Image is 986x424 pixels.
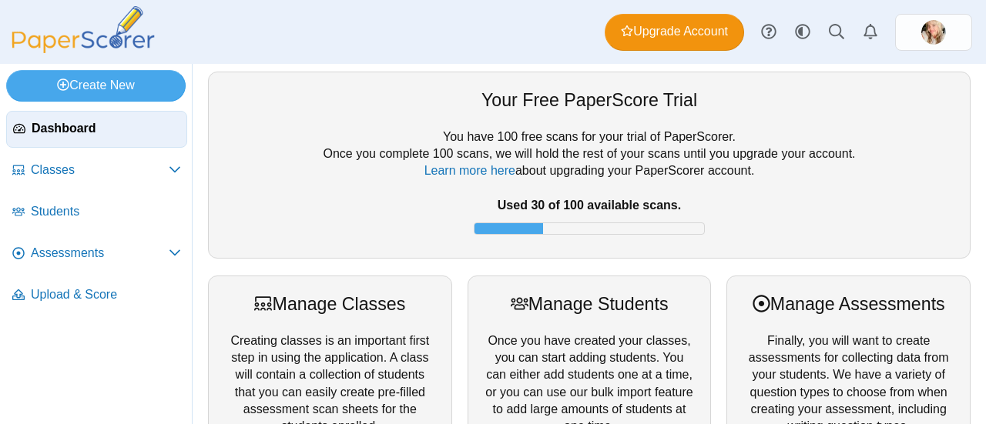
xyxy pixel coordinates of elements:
img: PaperScorer [6,6,160,53]
a: Assessments [6,235,187,272]
span: Classes [31,162,169,179]
a: ps.HV3yfmwQcamTYksb [895,14,972,51]
a: Students [6,194,187,231]
span: Dashboard [32,120,180,137]
a: Upgrade Account [605,14,744,51]
span: Students [31,203,181,220]
img: ps.HV3yfmwQcamTYksb [921,20,946,45]
div: Manage Assessments [743,292,954,316]
a: Classes [6,152,187,189]
div: Manage Students [484,292,696,316]
a: PaperScorer [6,42,160,55]
div: You have 100 free scans for your trial of PaperScorer. Once you complete 100 scans, we will hold ... [224,129,954,242]
a: Create New [6,70,186,101]
div: Manage Classes [224,292,436,316]
span: Upgrade Account [621,23,728,40]
a: Alerts [854,15,887,49]
span: Upload & Score [31,286,181,303]
a: Upload & Score [6,277,187,314]
a: Learn more here [424,164,515,177]
a: Dashboard [6,111,187,148]
b: Used 30 of 100 available scans. [498,199,681,212]
div: Your Free PaperScore Trial [224,88,954,112]
span: Rachelle Friberg [921,20,946,45]
span: Assessments [31,245,169,262]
